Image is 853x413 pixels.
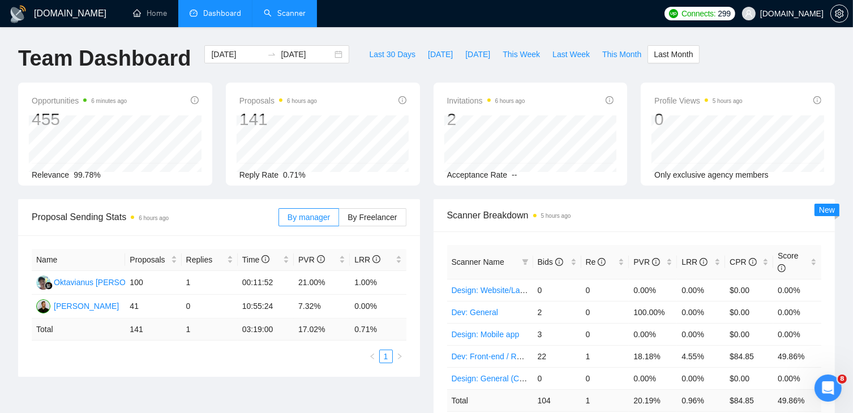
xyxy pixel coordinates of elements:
[778,264,786,272] span: info-circle
[830,5,848,23] button: setting
[422,45,459,63] button: [DATE]
[288,213,330,222] span: By manager
[459,45,496,63] button: [DATE]
[629,367,677,389] td: 0.00%
[677,367,725,389] td: 0.00%
[541,213,571,219] time: 5 hours ago
[287,98,317,104] time: 6 hours ago
[648,45,699,63] button: Last Month
[398,96,406,104] span: info-circle
[538,257,563,266] span: Bids
[379,350,393,363] li: 1
[629,301,677,323] td: 100.00%
[452,308,498,317] a: Dev: General
[730,257,756,266] span: CPR
[350,319,406,341] td: 0.71 %
[447,170,508,179] span: Acceptance Rate
[350,271,406,295] td: 1.00%
[130,253,168,266] span: Proposals
[36,276,50,290] img: OO
[725,301,773,323] td: $0.00
[654,48,693,61] span: Last Month
[182,295,238,319] td: 0
[369,48,415,61] span: Last 30 Days
[36,301,119,310] a: RB[PERSON_NAME]
[298,255,325,264] span: PVR
[186,253,225,266] span: Replies
[725,345,773,367] td: $84.85
[452,374,544,383] a: Design: General (Custom)
[262,255,269,263] span: info-circle
[182,271,238,295] td: 1
[581,345,629,367] td: 1
[520,253,531,270] span: filter
[552,48,590,61] span: Last Week
[211,48,263,61] input: Start date
[45,282,53,290] img: gigradar-bm.png
[677,279,725,301] td: 0.00%
[74,170,100,179] span: 99.78%
[633,257,660,266] span: PVR
[503,48,540,61] span: This Week
[815,375,842,402] iframe: Intercom live chat
[372,255,380,263] span: info-circle
[32,94,127,107] span: Opportunities
[125,319,181,341] td: 141
[36,277,180,286] a: OOOktavianus [PERSON_NAME] Tape
[546,45,596,63] button: Last Week
[125,271,181,295] td: 100
[32,249,125,271] th: Name
[725,323,773,345] td: $0.00
[681,257,708,266] span: LRR
[36,299,50,313] img: RB
[32,109,127,130] div: 455
[533,279,581,301] td: 0
[652,258,660,266] span: info-circle
[838,375,847,384] span: 8
[238,319,294,341] td: 03:19:00
[239,109,317,130] div: 141
[581,367,629,389] td: 0
[447,389,533,411] td: Total
[718,7,731,20] span: 299
[18,45,191,72] h1: Team Dashboard
[393,350,406,363] li: Next Page
[396,353,403,360] span: right
[54,300,119,312] div: [PERSON_NAME]
[749,258,757,266] span: info-circle
[598,258,606,266] span: info-circle
[596,45,648,63] button: This Month
[203,8,241,18] span: Dashboard
[238,295,294,319] td: 10:55:24
[819,205,835,214] span: New
[32,170,69,179] span: Relevance
[495,98,525,104] time: 6 hours ago
[677,345,725,367] td: 4.55%
[264,8,306,18] a: searchScanner
[54,276,180,289] div: Oktavianus [PERSON_NAME] Tape
[369,353,376,360] span: left
[294,271,350,295] td: 21.00%
[428,48,453,61] span: [DATE]
[773,323,821,345] td: 0.00%
[522,259,529,265] span: filter
[283,170,306,179] span: 0.71%
[447,208,822,222] span: Scanner Breakdown
[830,9,848,18] a: setting
[133,8,167,18] a: homeHome
[629,323,677,345] td: 0.00%
[725,367,773,389] td: $0.00
[267,50,276,59] span: swap-right
[533,345,581,367] td: 22
[281,48,332,61] input: End date
[606,96,614,104] span: info-circle
[496,45,546,63] button: This Week
[452,286,575,295] a: Design: Website/Landing (Custom)
[654,94,743,107] span: Profile Views
[813,96,821,104] span: info-circle
[533,389,581,411] td: 104
[533,367,581,389] td: 0
[581,389,629,411] td: 1
[348,213,397,222] span: By Freelancer
[366,350,379,363] button: left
